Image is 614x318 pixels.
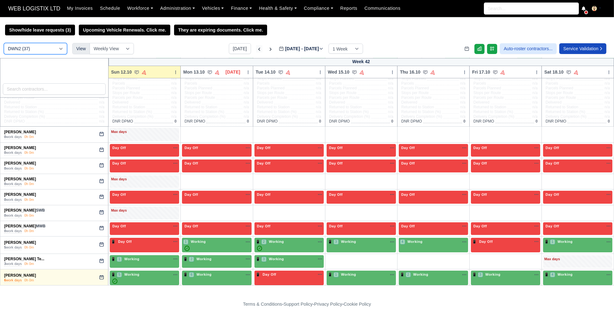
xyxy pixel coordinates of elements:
[111,69,132,75] span: Sun 12.10
[559,43,606,54] a: Service Validation
[532,114,538,119] span: n/a
[472,161,488,165] span: Day Off
[99,95,104,100] span: n/a
[546,110,585,114] span: Returned to Station (%)
[340,239,358,244] span: Working
[195,272,213,277] span: Working
[64,2,97,15] a: My Invoices
[4,229,6,233] strong: 0
[460,81,466,86] span: n/a
[257,119,278,124] span: DNR DPMO
[112,105,145,110] span: Returned to Station
[189,272,194,277] span: 6
[532,105,538,109] span: n/a
[546,105,578,110] span: Returned to Station
[185,119,205,124] span: DNR DPMO
[388,110,393,114] span: n/a
[109,58,614,66] div: Week 42
[244,86,249,90] span: n/a
[123,272,141,277] span: Working
[388,114,393,119] span: n/a
[328,69,349,75] span: Wed 15.10
[174,119,177,123] span: 0
[4,105,37,110] span: Returned to Station
[500,43,557,54] button: Auto-roster contractors...
[268,239,285,244] span: Working
[111,177,178,182] div: Max days
[532,95,538,100] span: n/a
[532,100,538,105] span: n/a
[605,91,610,95] span: n/a
[112,95,143,100] span: Parcels per Route
[329,76,354,81] span: Stops Planned
[329,114,370,119] span: Delivery Completion (%)
[256,146,272,150] span: Day Off
[334,272,339,277] span: 1
[329,100,345,105] span: Delivered
[401,91,429,95] span: Stops per Route
[117,239,133,244] span: Day Off
[484,272,502,277] span: Working
[401,81,414,86] span: Parcels
[229,43,251,54] button: [DATE]
[605,100,610,105] span: n/a
[316,110,321,114] span: n/a
[608,119,610,123] span: 0
[257,246,262,251] span: ✓
[183,146,199,150] span: Day Off
[183,239,188,244] span: 1
[111,192,127,197] span: Day Off
[388,81,393,86] span: n/a
[460,100,466,105] span: n/a
[4,208,36,213] a: [PERSON_NAME]
[401,86,429,91] span: Parcels Planned
[111,257,116,261] span: 📱
[406,272,411,277] span: 2
[544,146,561,150] span: Day Off
[112,76,137,81] span: Stops Planned
[532,81,538,86] span: n/a
[544,256,611,262] div: Max days
[556,239,574,244] span: Working
[4,240,36,245] a: [PERSON_NAME]
[24,245,34,250] div: 0h 0m
[460,86,466,90] span: n/a
[329,81,342,86] span: Parcels
[185,100,201,105] span: Delivered
[112,86,140,91] span: Parcels Planned
[544,161,561,165] span: Day Off
[185,76,209,81] span: Stops Planned
[256,161,272,165] span: Day Off
[460,110,466,114] span: n/a
[244,105,249,109] span: n/a
[532,110,538,114] span: n/a
[279,45,323,52] label: [DATE] - [DATE]
[401,114,442,119] span: Delivery Completion (%)
[401,110,441,114] span: Returned to Station (%)
[171,110,177,114] span: n/a
[473,95,504,100] span: Parcels per Route
[473,86,501,91] span: Parcels Planned
[4,130,36,134] a: [PERSON_NAME]
[400,69,421,75] span: Thu 16.10
[473,76,498,81] span: Stops Planned
[174,25,267,35] a: They are expiring documents. Click me.
[460,105,466,109] span: n/a
[257,86,285,91] span: Parcels Planned
[4,257,44,261] a: [PERSON_NAME] Te...
[171,100,177,105] span: n/a
[4,161,36,165] a: [PERSON_NAME]
[72,43,90,54] div: View
[185,246,190,251] span: ✓
[401,119,422,124] span: DNR DPMO
[4,182,6,186] strong: 0
[546,76,570,81] span: Stops Planned
[388,100,393,105] span: n/a
[244,114,249,119] span: n/a
[544,192,561,197] span: Day Off
[185,95,215,100] span: Parcels per Route
[361,2,404,15] a: Communications
[256,69,276,75] span: Tue 14.10
[472,146,488,150] span: Day Off
[111,161,127,165] span: Day Off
